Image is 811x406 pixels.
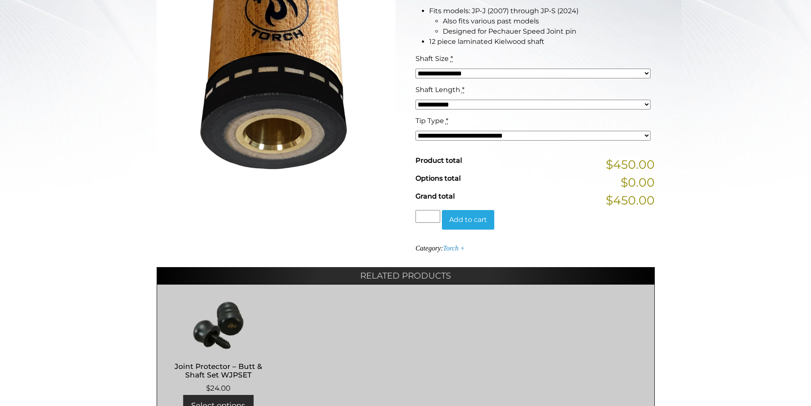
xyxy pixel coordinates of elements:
h2: Related products [157,267,655,284]
span: Shaft Size [416,55,449,63]
span: $ [206,384,210,392]
abbr: required [450,55,453,63]
span: Shaft Length [416,86,460,94]
abbr: required [462,86,464,94]
li: Fits models: JP-J (2007) through JP-S (2024) [429,6,655,37]
abbr: required [446,117,448,125]
button: Add to cart [442,210,494,230]
input: Product quantity [416,210,440,223]
span: Category: [416,245,465,252]
li: 12 piece laminated Kielwood shaft [429,37,655,47]
span: Options total [416,174,461,182]
span: $450.00 [606,155,655,173]
span: $0.00 [621,173,655,191]
span: Tip Type [416,117,444,125]
li: Also fits various past models [443,16,655,26]
bdi: 24.00 [206,384,230,392]
span: Grand total [416,192,455,200]
li: Designed for Pechauer Speed Joint pin [443,26,655,37]
span: Product total [416,156,462,164]
span: $450.00 [606,191,655,209]
h2: Joint Protector – Butt & Shaft Set WJPSET [166,358,272,383]
a: Joint Protector – Butt & Shaft Set WJPSET $24.00 [166,299,272,394]
a: Torch + [443,245,465,252]
img: Joint Protector - Butt & Shaft Set WJPSET [166,299,272,351]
